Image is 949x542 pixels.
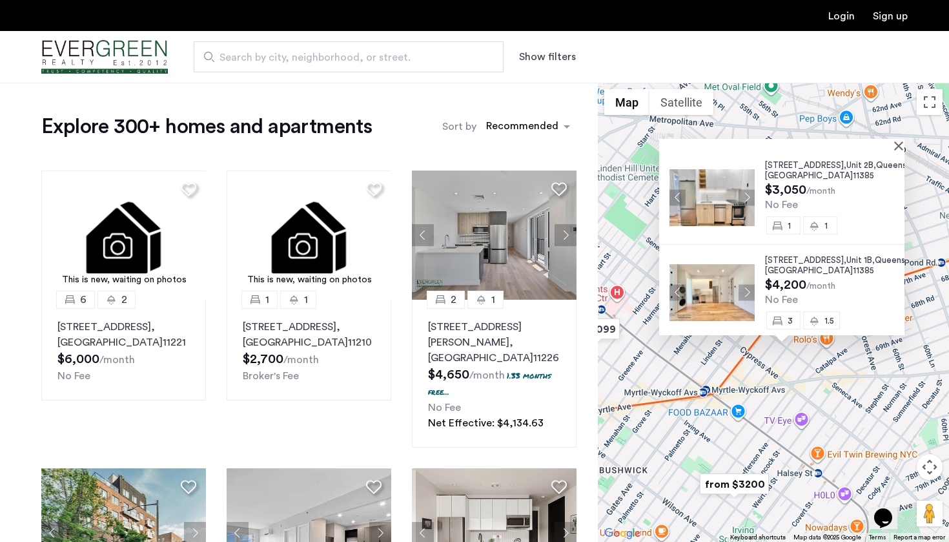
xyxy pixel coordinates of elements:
[695,470,774,499] div: from $3200
[765,161,846,169] span: [STREET_ADDRESS],
[765,278,806,291] span: $4,200
[57,353,99,366] span: $6,000
[570,315,625,344] div: $3,099
[41,33,168,81] img: logo
[484,118,558,137] div: Recommended
[491,292,495,307] span: 1
[227,300,391,401] a: 11[STREET_ADDRESS], [GEOGRAPHIC_DATA]11210Broker's Fee
[601,525,644,542] a: Open this area in Google Maps (opens a new window)
[765,183,806,196] span: $3,050
[730,533,786,542] button: Keyboard shortcuts
[824,316,834,324] span: 1.5
[48,273,200,287] div: This is new, waiting on photos
[428,368,469,381] span: $4,650
[265,292,269,307] span: 1
[469,370,505,380] sub: /month
[227,171,392,300] a: This is new, waiting on photos
[649,89,713,115] button: Show satellite imagery
[604,89,649,115] button: Show street map
[601,525,644,542] img: Google
[788,221,791,229] span: 1
[41,33,168,81] a: Cazamio Logo
[917,454,943,480] button: Map camera controls
[793,534,861,541] span: Map data ©2025 Google
[875,256,905,264] span: Queens
[669,264,755,320] img: Apartment photo
[893,533,945,542] a: Report a map error
[739,189,755,205] button: Next apartment
[765,295,798,305] span: No Fee
[519,49,576,65] button: Show or hide filters
[846,256,875,264] span: Unit 1B,
[99,355,135,365] sub: /month
[480,115,577,138] ng-select: sort-apartment
[412,300,577,448] a: 21[STREET_ADDRESS][PERSON_NAME], [GEOGRAPHIC_DATA]112261.33 months free...No FeeNet Effective: $4...
[442,119,476,134] label: Sort by
[824,221,828,229] span: 1
[897,141,906,150] button: Close
[428,319,560,366] p: [STREET_ADDRESS][PERSON_NAME] 11226
[765,161,909,180] span: , [GEOGRAPHIC_DATA]
[41,114,372,140] h1: Explore 300+ homes and apartments
[806,282,835,291] sub: /month
[765,256,908,275] span: , [GEOGRAPHIC_DATA]
[41,171,207,300] img: 3.gif
[853,266,874,275] span: 11385
[869,533,886,542] a: Terms
[243,371,299,381] span: Broker's Fee
[428,418,544,428] span: Net Effective: $4,134.63
[194,41,504,72] input: Apartment Search
[555,224,577,246] button: Next apartment
[873,11,908,21] a: Registration
[80,292,87,307] span: 6
[41,171,207,300] a: This is new, waiting on photos
[233,273,385,287] div: This is new, waiting on photos
[853,171,874,180] span: 11385
[846,161,876,169] span: Unit 2B,
[121,292,127,307] span: 2
[669,169,755,225] img: Apartment photo
[412,224,434,246] button: Previous apartment
[41,300,206,401] a: 62[STREET_ADDRESS], [GEOGRAPHIC_DATA]11221No Fee
[243,319,375,350] p: [STREET_ADDRESS] 11210
[806,187,835,196] sub: /month
[57,319,190,350] p: [STREET_ADDRESS] 11221
[283,355,319,365] sub: /month
[917,89,943,115] button: Toggle fullscreen view
[669,284,686,300] button: Previous apartment
[739,284,755,300] button: Next apartment
[917,501,943,526] button: Drag Pegman onto the map to open Street View
[765,256,846,264] span: [STREET_ADDRESS],
[57,371,90,381] span: No Fee
[219,50,467,65] span: Search by city, neighborhood, or street.
[788,316,793,324] span: 3
[828,11,855,21] a: Login
[451,292,456,307] span: 2
[765,200,798,210] span: No Fee
[243,353,283,366] span: $2,700
[669,189,686,205] button: Previous apartment
[304,292,308,307] span: 1
[428,402,461,413] span: No Fee
[412,171,577,300] img: 66a1adb6-6608-43dd-a245-dc7333f8b390_638824126198252652.jpeg
[876,161,906,169] span: Queens
[227,171,392,300] img: 3.gif
[869,490,910,529] iframe: chat widget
